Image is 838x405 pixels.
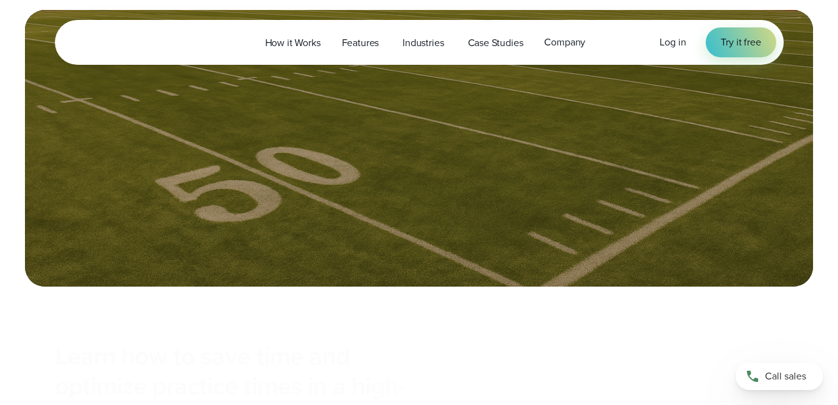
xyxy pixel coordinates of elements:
span: Industries [402,36,444,50]
a: Log in [660,35,686,50]
span: Company [544,35,585,50]
span: Try it free [721,35,761,50]
span: Log in [660,35,686,49]
a: Call sales [736,363,823,390]
a: Case Studies [457,30,534,55]
span: Case Studies [468,36,524,50]
a: How it Works [255,30,331,55]
a: Try it free [706,27,776,57]
span: How it Works [265,36,321,50]
span: Call sales [765,369,806,384]
span: Features [342,36,379,50]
